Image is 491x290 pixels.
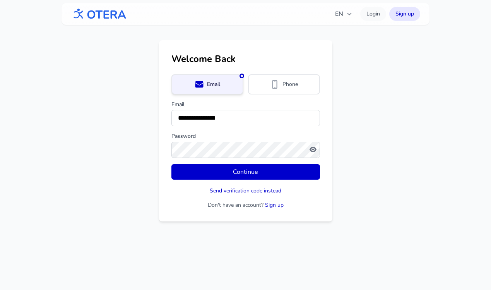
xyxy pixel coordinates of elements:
[171,164,320,180] button: Continue
[207,81,220,88] span: Email
[210,187,281,195] button: Send verification code instead
[360,7,386,21] a: Login
[171,101,320,108] label: Email
[171,53,320,65] h1: Welcome Back
[71,5,127,23] img: OTERA logo
[389,7,420,21] a: Sign up
[335,9,352,19] span: EN
[171,132,320,140] label: Password
[282,81,298,88] span: Phone
[330,6,357,22] button: EN
[265,201,284,209] a: Sign up
[171,201,320,209] p: Don't have an account?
